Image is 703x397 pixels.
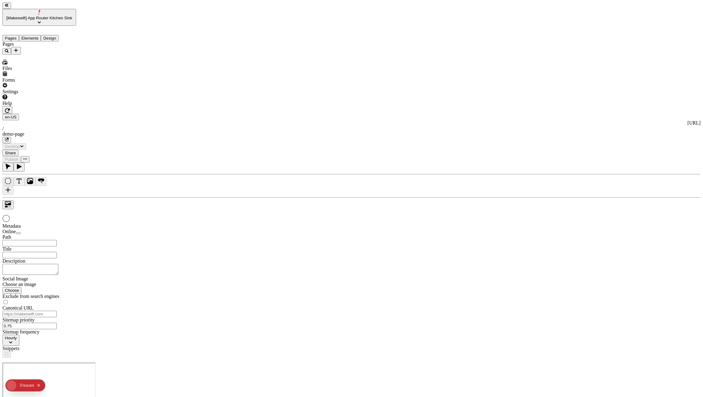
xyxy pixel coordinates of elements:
button: Elements [19,35,41,41]
span: Online [2,229,16,234]
div: / [2,126,701,131]
button: Hourly [2,335,19,346]
div: Choose an image [2,282,76,287]
span: Publish [5,157,18,162]
button: Share [2,150,18,156]
div: Metadata [2,223,76,229]
span: Hourly [5,336,17,340]
span: Share [5,151,16,155]
span: Description [2,258,25,264]
span: en-US [5,115,17,119]
span: [Makeswift] App Router Kitchen Sink [6,16,72,20]
button: Design [41,35,59,41]
span: Social Image [2,276,28,281]
span: Title [2,246,12,252]
div: demo-page [2,131,701,137]
button: Pages [2,35,19,41]
span: Path [2,234,11,240]
span: Choose [5,288,19,293]
button: Choose [2,287,21,294]
button: Button [36,177,47,186]
span: Sitemap frequency [2,329,39,334]
button: [Makeswift] App Router Kitchen Sink [2,9,76,26]
span: Sitemap priority [2,317,34,322]
span: Exclude from search engines [2,294,59,299]
button: Desktop [2,143,26,150]
div: [URL] [2,120,701,126]
button: Box [2,177,14,186]
div: Snippets [2,346,76,351]
button: Image [25,177,36,186]
span: Desktop [5,144,20,149]
button: Open locale picker [2,114,19,120]
div: Pages [2,41,76,47]
div: Files [2,66,76,71]
div: Settings [2,89,76,94]
div: Help [2,101,76,106]
input: https://makeswift.com [2,311,57,317]
button: Publish [2,156,21,163]
button: Text [14,177,25,186]
div: Forms [2,77,76,83]
button: Add new [11,47,21,55]
span: Canonical URL [2,305,33,310]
